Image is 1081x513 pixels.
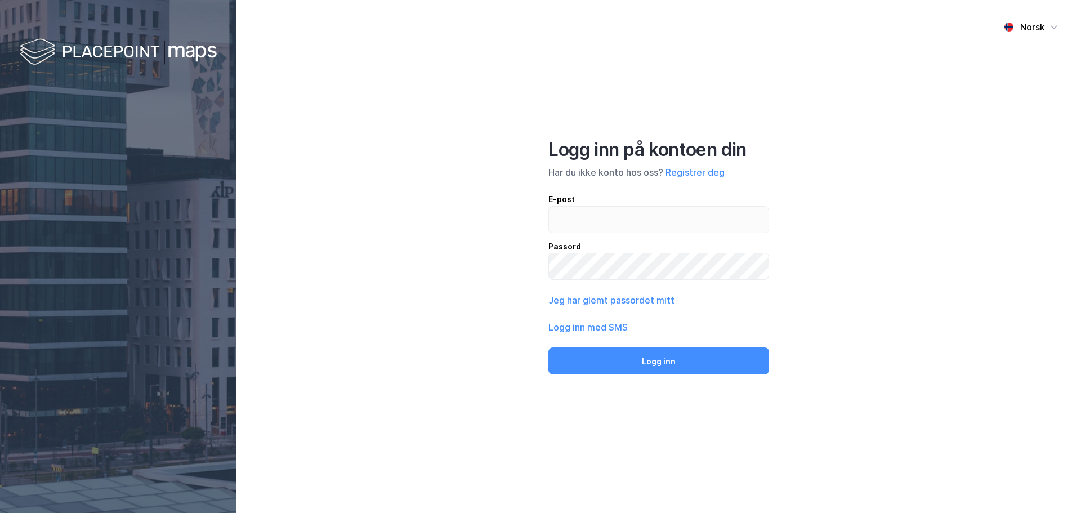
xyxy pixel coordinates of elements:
div: Norsk [1020,20,1045,34]
button: Registrer deg [665,166,725,179]
button: Logg inn [548,347,769,374]
img: logo-white.f07954bde2210d2a523dddb988cd2aa7.svg [20,36,217,69]
div: E-post [548,193,769,206]
div: Logg inn på kontoen din [548,139,769,161]
div: Har du ikke konto hos oss? [548,166,769,179]
button: Logg inn med SMS [548,320,628,334]
div: Passord [548,240,769,253]
button: Jeg har glemt passordet mitt [548,293,674,307]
